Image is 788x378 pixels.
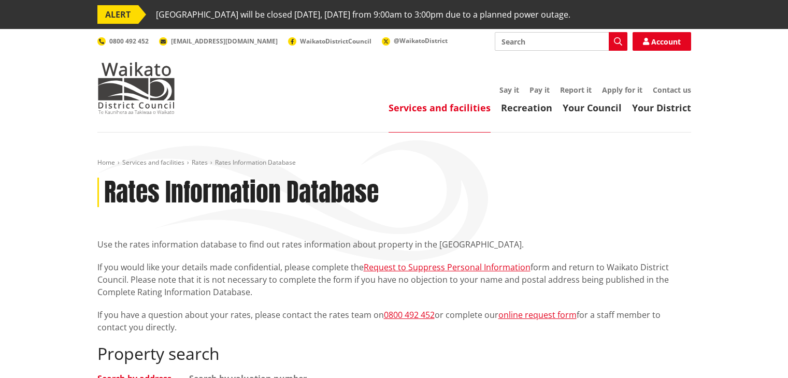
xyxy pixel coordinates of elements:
a: Account [633,32,691,51]
a: @WaikatoDistrict [382,36,448,45]
a: Rates [192,158,208,167]
span: 0800 492 452 [109,37,149,46]
span: [GEOGRAPHIC_DATA] will be closed [DATE], [DATE] from 9:00am to 3:00pm due to a planned power outage. [156,5,570,24]
a: [EMAIL_ADDRESS][DOMAIN_NAME] [159,37,278,46]
a: Contact us [653,85,691,95]
a: Your District [632,101,691,114]
h2: Property search [97,344,691,364]
span: Rates Information Database [215,158,296,167]
a: Say it [499,85,519,95]
a: Apply for it [602,85,642,95]
a: WaikatoDistrictCouncil [288,37,371,46]
a: Recreation [501,101,552,114]
span: WaikatoDistrictCouncil [300,37,371,46]
input: Search input [495,32,627,51]
img: Waikato District Council - Te Kaunihera aa Takiwaa o Waikato [97,62,175,114]
a: 0800 492 452 [384,309,435,321]
a: Request to Suppress Personal Information [364,261,531,273]
nav: breadcrumb [97,158,691,167]
a: Home [97,158,115,167]
p: Use the rates information database to find out rates information about property in the [GEOGRAPHI... [97,238,691,251]
span: [EMAIL_ADDRESS][DOMAIN_NAME] [171,37,278,46]
a: Report it [560,85,592,95]
span: @WaikatoDistrict [394,36,448,45]
a: Services and facilities [389,101,491,114]
a: Your Council [563,101,622,114]
span: ALERT [97,5,138,24]
a: Pay it [529,85,550,95]
h1: Rates Information Database [104,178,379,208]
p: If you would like your details made confidential, please complete the form and return to Waikato ... [97,261,691,298]
a: 0800 492 452 [97,37,149,46]
p: If you have a question about your rates, please contact the rates team on or complete our for a s... [97,309,691,333]
a: online request form [498,309,577,321]
a: Services and facilities [122,158,184,167]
